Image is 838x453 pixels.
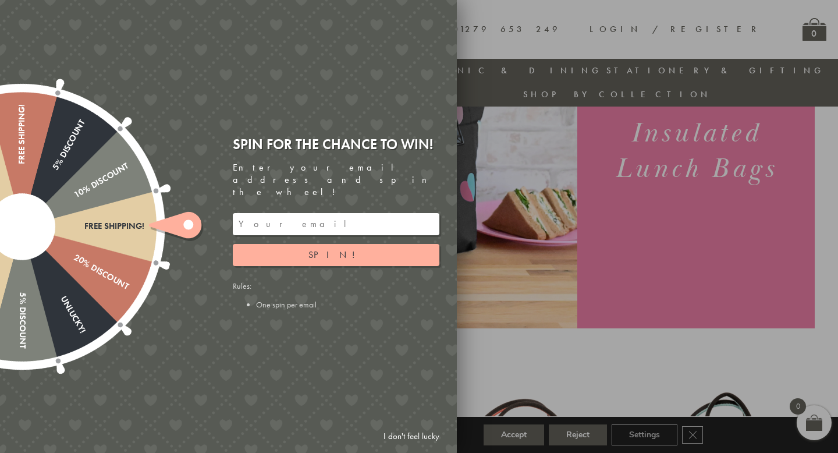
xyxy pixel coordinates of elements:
[17,104,27,226] div: Free shipping!
[233,162,439,198] div: Enter your email address and spin the wheel!
[19,161,130,231] div: 10% Discount
[233,244,439,266] button: Spin!
[22,221,144,231] div: Free shipping!
[17,118,87,229] div: 5% Discount
[233,135,439,153] div: Spin for the chance to win!
[17,224,87,335] div: Unlucky!
[17,226,27,349] div: 5% Discount
[19,222,130,292] div: 20% Discount
[233,281,439,310] div: Rules:
[308,249,364,261] span: Spin!
[256,299,439,310] li: One spin per email
[233,213,439,235] input: Your email
[378,426,445,447] a: I don't feel lucky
